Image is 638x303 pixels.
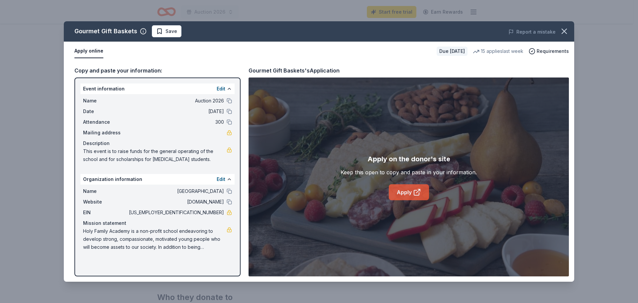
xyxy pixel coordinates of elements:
div: Gourmet Gift Baskets's Application [249,66,340,75]
button: Save [152,25,181,37]
button: Edit [217,85,225,93]
button: Report a mistake [508,28,556,36]
span: 300 [128,118,224,126]
div: Copy and paste your information: [74,66,241,75]
span: Mailing address [83,129,128,137]
span: Date [83,107,128,115]
button: Edit [217,175,225,183]
div: Gourmet Gift Baskets [74,26,137,37]
span: Save [165,27,177,35]
span: This event is to raise funds for the general operating of the school and for scholarships for [ME... [83,147,227,163]
div: Description [83,139,232,147]
span: [GEOGRAPHIC_DATA] [128,187,224,195]
span: Auction 2026 [128,97,224,105]
button: Requirements [529,47,569,55]
div: Due [DATE] [437,47,468,56]
div: Mission statement [83,219,232,227]
div: Apply on the donor's site [368,154,450,164]
div: 15 applies last week [473,47,523,55]
span: EIN [83,209,128,217]
div: Organization information [80,174,235,185]
a: Apply [389,184,429,200]
span: Website [83,198,128,206]
span: Attendance [83,118,128,126]
span: [US_EMPLOYER_IDENTIFICATION_NUMBER] [128,209,224,217]
span: Holy Family Academy is a non-profit school endeavoring to develop strong, compassionate, motivate... [83,227,227,251]
span: Name [83,187,128,195]
span: [DOMAIN_NAME] [128,198,224,206]
div: Event information [80,83,235,94]
span: [DATE] [128,107,224,115]
span: Requirements [537,47,569,55]
div: Keep this open to copy and paste in your information. [341,168,477,176]
button: Apply online [74,44,103,58]
span: Name [83,97,128,105]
